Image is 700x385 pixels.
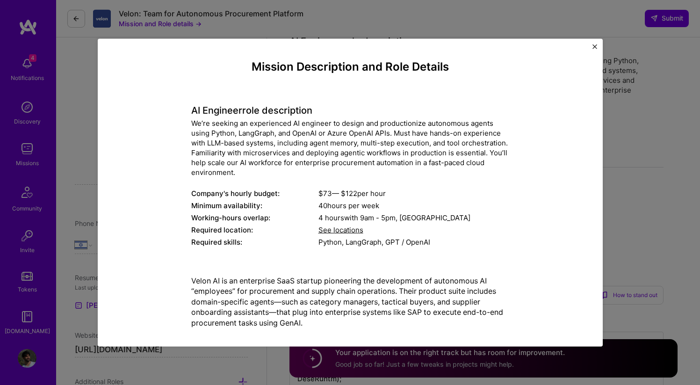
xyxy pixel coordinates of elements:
[191,60,509,73] h4: Mission Description and Role Details
[191,213,318,223] div: Working-hours overlap:
[318,201,509,211] div: 40 hours per week
[358,213,399,222] span: 9am - 5pm ,
[592,44,597,54] button: Close
[191,225,318,235] div: Required location:
[318,213,509,223] div: 4 hours with [GEOGRAPHIC_DATA]
[318,189,509,198] div: $ 73 — $ 122 per hour
[318,237,509,247] div: Python, LangGraph, GPT / OpenAI
[191,189,318,198] div: Company's hourly budget:
[191,201,318,211] div: Minimum availability:
[191,118,509,177] div: We’re seeking an experienced AI engineer to design and productionize autonomous agents using Pyth...
[191,276,509,328] p: Velon AI is an enterprise SaaS startup pioneering the development of autonomous AI “employees” fo...
[318,225,363,234] span: See locations
[191,105,509,116] h4: AI Engineer role description
[191,237,318,247] div: Required skills:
